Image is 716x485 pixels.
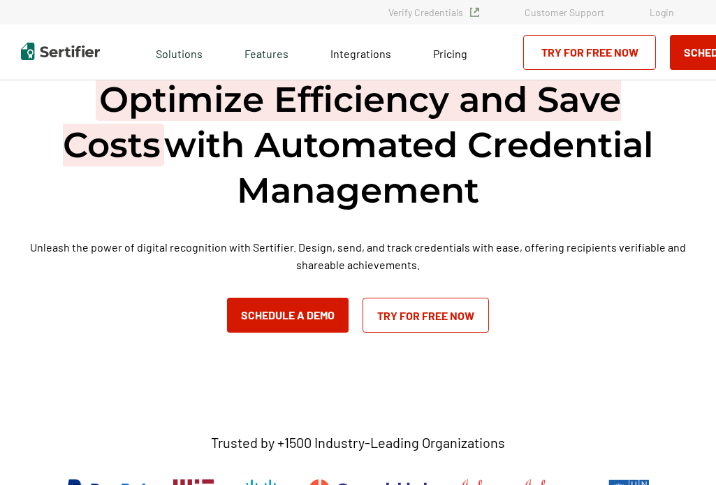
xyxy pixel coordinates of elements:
[363,298,489,333] a: Try for Free Now
[244,43,288,61] span: Features
[21,43,100,60] img: Sertifier | Digital Credentialing Platform
[11,77,705,213] h1: with Automated Credential Management
[433,43,467,61] a: Pricing
[211,434,505,451] p: Trusted by +1500 Industry-Leading Organizations
[525,6,604,18] a: Customer Support
[523,35,656,70] a: Try for Free Now
[330,47,391,60] span: Integrations
[11,238,705,273] p: Unleash the power of digital recognition with Sertifier. Design, send, and track credentials with...
[433,47,467,60] span: Pricing
[330,43,391,61] a: Integrations
[470,8,479,17] img: Verified
[156,43,203,61] span: Solutions
[650,6,674,18] a: Login
[388,6,479,18] a: Verify Credentials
